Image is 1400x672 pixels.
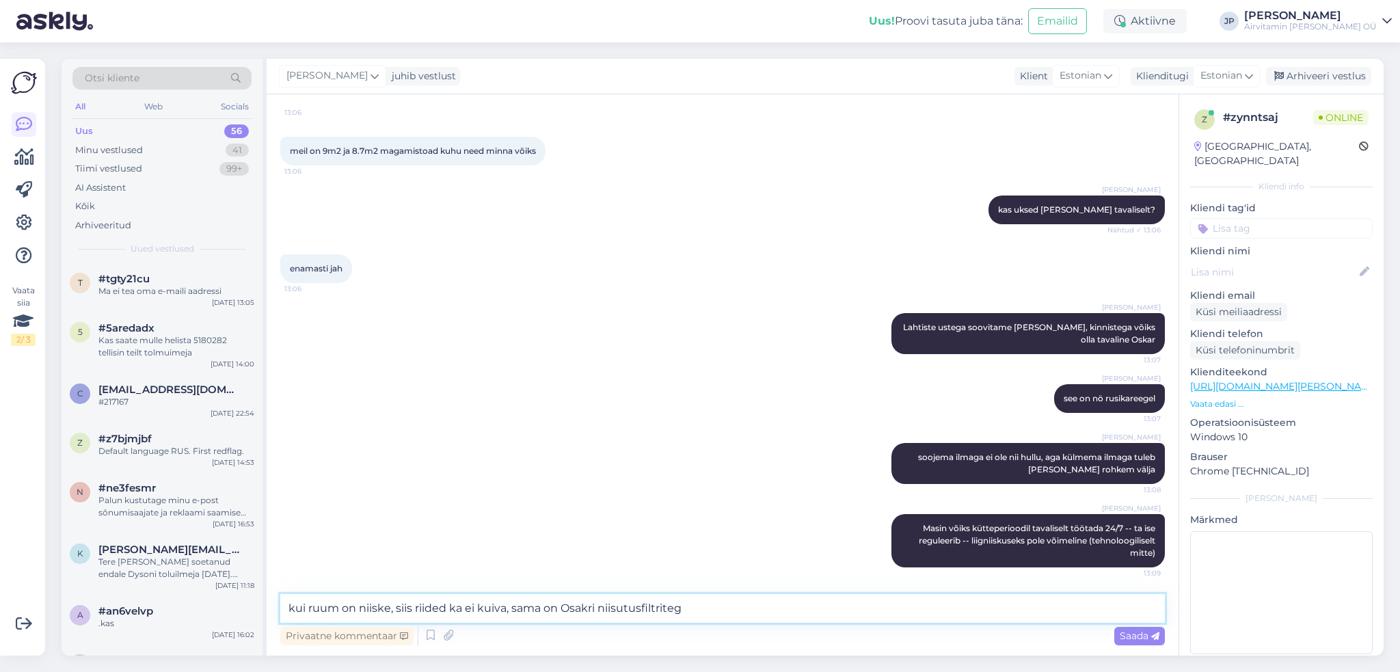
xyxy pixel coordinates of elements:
span: c [77,388,83,399]
div: Aktiivne [1103,9,1187,33]
span: 13:06 [284,107,336,118]
span: #ne3fesmr [98,482,156,494]
p: Kliendi nimi [1190,244,1373,258]
div: Web [142,98,165,116]
span: soojema ilmaga ei ole nii hullu, aga külmema ilmaga tuleb [PERSON_NAME] rohkem välja [918,452,1157,474]
div: Vaata siia [11,284,36,346]
span: z [1202,114,1207,124]
div: Uus [75,124,93,138]
span: #an6velvp [98,605,153,617]
span: Estonian [1060,68,1101,83]
b: Uus! [869,14,895,27]
div: Socials [218,98,252,116]
span: [PERSON_NAME] [286,68,368,83]
div: 2 / 3 [11,334,36,346]
input: Lisa nimi [1191,265,1357,280]
div: [PERSON_NAME] [1244,10,1377,21]
span: see on nö rusikareegel [1064,393,1155,403]
input: Lisa tag [1190,218,1373,239]
span: meil on 9m2 ja 8.7m2 magamistoad kuhu need minna võiks [290,146,536,156]
span: Lahtiste ustega soovitame [PERSON_NAME], kinnistega võiks olla tavaline Oskar [903,322,1157,345]
p: Märkmed [1190,513,1373,527]
div: Kõik [75,200,95,213]
p: Vaata edasi ... [1190,398,1373,410]
span: 13:08 [1109,485,1161,495]
div: Kliendi info [1190,180,1373,193]
span: Nähtud ✓ 13:06 [1107,225,1161,235]
span: 13:07 [1109,414,1161,424]
span: Online [1313,110,1369,125]
div: Klient [1014,69,1048,83]
span: Estonian [1200,68,1242,83]
span: enamasti jah [290,263,342,273]
div: Airvitamin [PERSON_NAME] OÜ [1244,21,1377,32]
p: Kliendi tag'id [1190,201,1373,215]
div: 99+ [219,162,249,176]
span: a [77,610,83,620]
div: 41 [226,144,249,157]
span: [PERSON_NAME] [1102,503,1161,513]
p: Chrome [TECHNICAL_ID] [1190,464,1373,479]
div: [DATE] 14:53 [212,457,254,468]
span: [PERSON_NAME] [1102,373,1161,384]
span: kas uksed [PERSON_NAME] tavaliselt? [998,204,1155,215]
div: [GEOGRAPHIC_DATA], [GEOGRAPHIC_DATA] [1194,139,1359,168]
p: Brauser [1190,450,1373,464]
div: [DATE] 16:53 [213,519,254,529]
p: Kliendi email [1190,288,1373,303]
span: [PERSON_NAME] [1102,302,1161,312]
span: n [77,487,83,497]
div: [DATE] 11:18 [215,580,254,591]
div: Palun kustutage minu e-post sõnumisaajate ja reklaami saamise listist ära. Teeksin seda ise, aga ... [98,494,254,519]
span: [PERSON_NAME] [1102,432,1161,442]
div: Arhiveeri vestlus [1266,67,1371,85]
p: Klienditeekond [1190,365,1373,379]
span: [PERSON_NAME] [1102,185,1161,195]
div: juhib vestlust [386,69,456,83]
div: Privaatne kommentaar [280,627,414,645]
div: Ma ei tea oma e-maili aadressi [98,285,254,297]
div: Tere [PERSON_NAME] soetanud endale Dysoni toluilmeja [DATE]. Viimasel ajal on hakanud masin tõrku... [98,556,254,580]
div: Kas saate mulle helista 5180282 tellisin teilt tolmuimeja [98,334,254,359]
span: 13:06 [284,284,336,294]
span: 13:09 [1109,568,1161,578]
span: Saada [1120,630,1159,642]
p: Kliendi telefon [1190,327,1373,341]
span: coolipreyly@hotmail.com [98,384,241,396]
div: Küsi meiliaadressi [1190,303,1287,321]
div: JP [1220,12,1239,31]
div: Minu vestlused [75,144,143,157]
div: Tiimi vestlused [75,162,142,176]
span: #z7bjmjbf [98,433,152,445]
div: # zynntsaj [1223,109,1313,126]
div: [DATE] 22:54 [211,408,254,418]
div: All [72,98,88,116]
span: #5aredadx [98,322,154,334]
div: Klienditugi [1131,69,1189,83]
div: AI Assistent [75,181,126,195]
span: Masin võiks kütteperioodil tavaliselt töötada 24/7 -- ta ise reguleerib -- liigniiskuseks pole võ... [919,523,1157,558]
div: Arhiveeritud [75,219,131,232]
div: .kas [98,617,254,630]
span: Otsi kliente [85,71,139,85]
div: Proovi tasuta juba täna: [869,13,1023,29]
div: [DATE] 14:00 [211,359,254,369]
div: [DATE] 13:05 [212,297,254,308]
p: Operatsioonisüsteem [1190,416,1373,430]
span: #tgty21cu [98,273,150,285]
div: 56 [224,124,249,138]
button: Emailid [1028,8,1087,34]
div: Default language RUS. First redflag. [98,445,254,457]
span: z [77,438,83,448]
span: k [77,548,83,559]
span: 13:06 [284,166,336,176]
p: Windows 10 [1190,430,1373,444]
span: 13:07 [1109,355,1161,365]
a: [PERSON_NAME]Airvitamin [PERSON_NAME] OÜ [1244,10,1392,32]
span: #7va4ckoe [98,654,157,667]
span: Uued vestlused [131,243,194,255]
div: [DATE] 16:02 [212,630,254,640]
span: 5 [78,327,83,337]
div: Küsi telefoninumbrit [1190,341,1300,360]
span: kevin.kaljumae@gmail.com [98,543,241,556]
